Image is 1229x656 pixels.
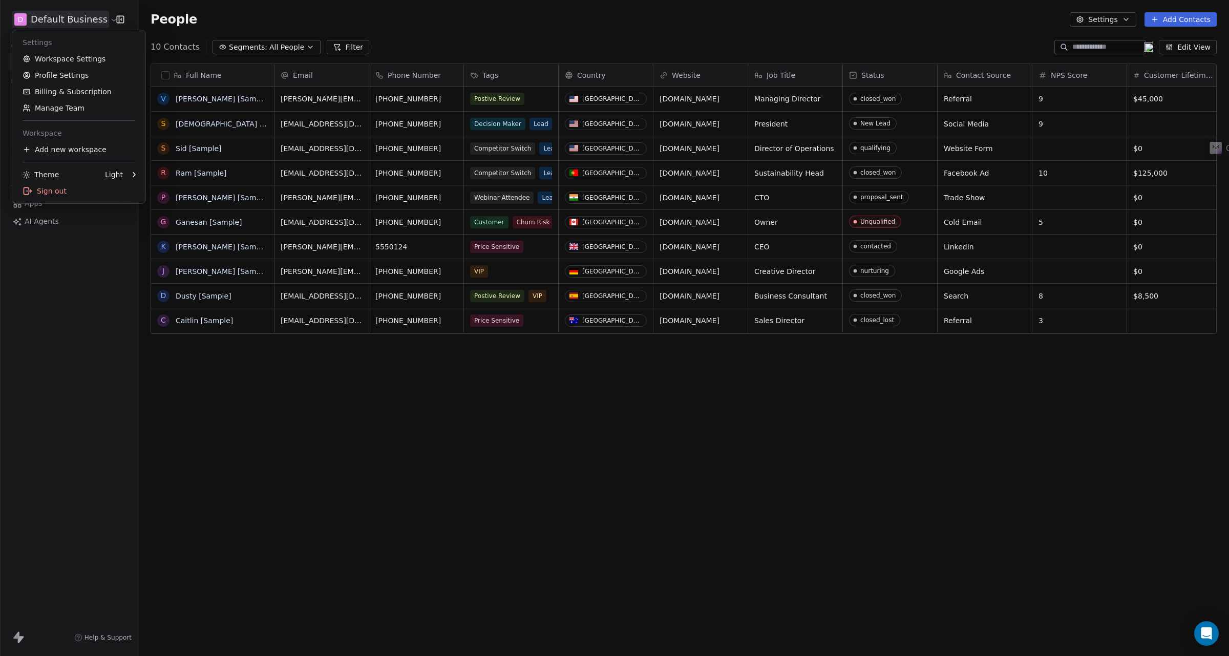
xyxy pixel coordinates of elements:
[16,67,141,83] a: Profile Settings
[23,170,59,180] div: Theme
[16,51,141,67] a: Workspace Settings
[1144,43,1153,52] img: 19.png
[16,125,141,141] div: Workspace
[16,83,141,100] a: Billing & Subscription
[16,34,141,51] div: Settings
[16,183,141,199] div: Sign out
[16,141,141,158] div: Add new workspace
[16,100,141,116] a: Manage Team
[105,170,123,180] div: Light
